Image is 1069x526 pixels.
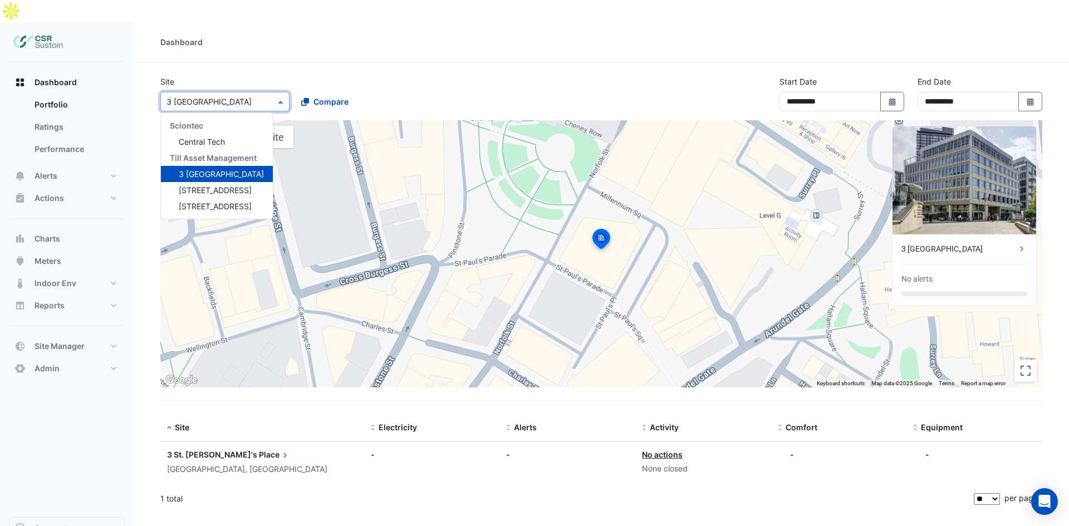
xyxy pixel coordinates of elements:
button: Actions [9,187,125,209]
div: None closed [642,463,764,475]
button: Keyboard shortcuts [817,380,865,387]
app-icon: Site Manager [14,341,26,352]
a: No actions [642,450,683,459]
span: Equipment [921,422,963,432]
span: [STREET_ADDRESS] [179,185,252,195]
span: Till Asset Management [170,153,257,163]
button: Site Manager [9,335,125,357]
app-icon: Actions [14,193,26,204]
a: Report a map error [961,380,1006,386]
button: Reports [9,294,125,317]
span: Actions [35,193,64,204]
a: Performance [26,138,125,160]
span: Reports [35,300,65,311]
app-icon: Meters [14,255,26,267]
button: Dashboard [9,71,125,94]
span: Meters [35,255,61,267]
span: 3 [GEOGRAPHIC_DATA] [179,169,264,179]
div: 1 total [160,485,972,513]
span: 3 St. [PERSON_NAME]'s [167,450,257,459]
span: Electricity [379,422,417,432]
span: Activity [650,422,679,432]
a: Ratings [26,116,125,138]
span: Map data ©2025 Google [871,380,932,386]
span: Place [259,449,291,461]
span: Site [175,422,189,432]
a: Open this area in Google Maps (opens a new window) [163,373,200,387]
ng-dropdown-panel: Options list [160,112,273,219]
span: Central Tech [179,137,225,146]
span: Charts [35,233,60,244]
span: Compare [313,96,349,107]
span: Alerts [514,422,537,432]
label: End Date [918,76,951,87]
button: Indoor Env [9,272,125,294]
div: - [925,449,929,460]
img: site-pin-selected.svg [589,227,614,254]
img: 3 St. Paul's Place [893,126,1036,234]
app-icon: Dashboard [14,77,26,88]
span: Alerts [35,170,57,181]
div: No alerts [901,273,933,285]
a: Terms (opens in new tab) [939,380,954,386]
span: per page [1004,493,1038,503]
button: Meters [9,250,125,272]
button: Alerts [9,165,125,187]
app-icon: Alerts [14,170,26,181]
span: [STREET_ADDRESS] [179,201,252,211]
button: Compare [294,92,356,111]
label: Start Date [779,76,817,87]
a: Portfolio [26,94,125,116]
span: Admin [35,363,60,374]
div: Open Intercom Messenger [1031,488,1058,515]
fa-icon: Select Date [887,97,898,106]
app-icon: Indoor Env [14,278,26,289]
span: Site Manager [35,341,85,352]
div: 3 [GEOGRAPHIC_DATA] [901,243,1016,255]
div: Dashboard [9,94,125,165]
app-icon: Charts [14,233,26,244]
span: Sciontec [170,121,203,130]
span: Comfort [786,422,817,432]
span: Dashboard [35,77,77,88]
div: Dashboard [160,36,203,48]
app-icon: Reports [14,300,26,311]
span: Indoor Env [35,278,76,289]
label: Site [160,76,174,87]
app-icon: Admin [14,363,26,374]
div: - [790,449,794,460]
div: [GEOGRAPHIC_DATA], [GEOGRAPHIC_DATA] [167,463,357,476]
button: Toggle fullscreen view [1014,360,1037,382]
div: - [506,449,629,460]
button: Charts [9,228,125,250]
button: Admin [9,357,125,380]
img: Company Logo [13,31,63,53]
fa-icon: Select Date [1026,97,1036,106]
img: Google [163,373,200,387]
div: - [371,449,493,460]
